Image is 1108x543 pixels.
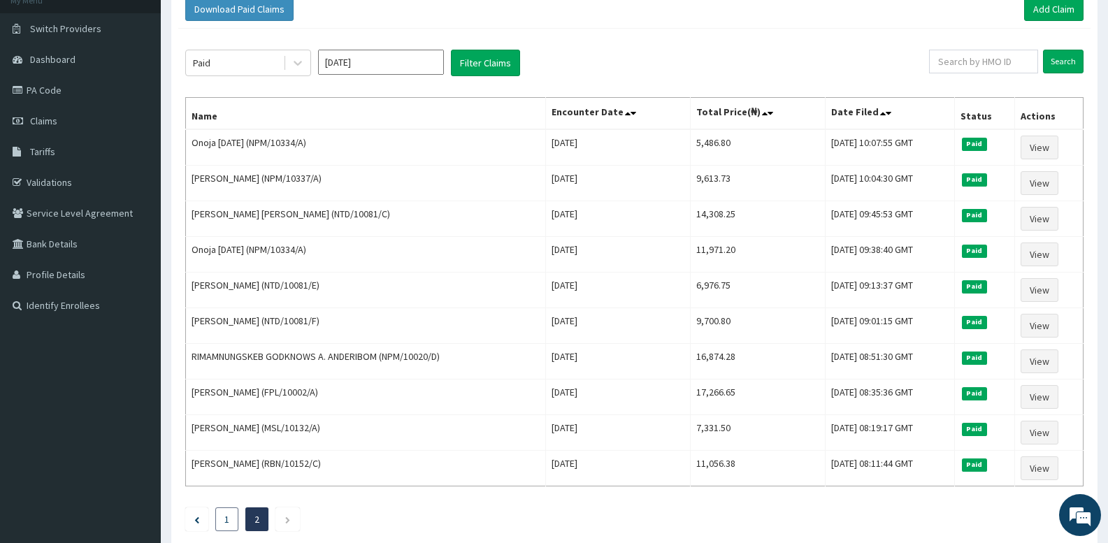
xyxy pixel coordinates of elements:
[545,344,691,379] td: [DATE]
[1043,50,1084,73] input: Search
[962,316,987,328] span: Paid
[691,273,825,308] td: 6,976.75
[691,379,825,415] td: 17,266.65
[285,513,291,526] a: Next page
[193,56,210,70] div: Paid
[962,209,987,222] span: Paid
[229,7,263,41] div: Minimize live chat window
[30,115,57,127] span: Claims
[962,387,987,400] span: Paid
[825,379,954,415] td: [DATE] 08:35:36 GMT
[962,138,987,150] span: Paid
[825,308,954,344] td: [DATE] 09:01:15 GMT
[691,451,825,486] td: 11,056.38
[186,379,546,415] td: [PERSON_NAME] (FPL/10002/A)
[545,201,691,237] td: [DATE]
[254,513,259,526] a: Page 2 is your current page
[26,70,57,105] img: d_794563401_company_1708531726252_794563401
[1021,421,1058,444] a: View
[81,176,193,317] span: We're online!
[1021,278,1058,302] a: View
[224,513,229,526] a: Page 1
[825,415,954,451] td: [DATE] 08:19:17 GMT
[825,98,954,130] th: Date Filed
[545,237,691,273] td: [DATE]
[545,166,691,201] td: [DATE]
[962,458,987,471] span: Paid
[691,237,825,273] td: 11,971.20
[545,308,691,344] td: [DATE]
[30,53,75,66] span: Dashboard
[929,50,1038,73] input: Search by HMO ID
[691,344,825,379] td: 16,874.28
[825,201,954,237] td: [DATE] 09:45:53 GMT
[194,513,199,526] a: Previous page
[825,166,954,201] td: [DATE] 10:04:30 GMT
[691,166,825,201] td: 9,613.73
[186,308,546,344] td: [PERSON_NAME] (NTD/10081/F)
[186,415,546,451] td: [PERSON_NAME] (MSL/10132/A)
[7,382,266,430] textarea: Type your message and hit 'Enter'
[30,22,101,35] span: Switch Providers
[545,379,691,415] td: [DATE]
[186,129,546,166] td: Onoja [DATE] (NPM/10334/A)
[186,98,546,130] th: Name
[186,451,546,486] td: [PERSON_NAME] (RBN/10152/C)
[30,145,55,158] span: Tariffs
[451,50,520,76] button: Filter Claims
[825,273,954,308] td: [DATE] 09:13:37 GMT
[545,415,691,451] td: [DATE]
[691,129,825,166] td: 5,486.80
[1021,349,1058,373] a: View
[962,352,987,364] span: Paid
[73,78,235,96] div: Chat with us now
[691,201,825,237] td: 14,308.25
[1021,242,1058,266] a: View
[1021,456,1058,480] a: View
[186,273,546,308] td: [PERSON_NAME] (NTD/10081/E)
[825,451,954,486] td: [DATE] 08:11:44 GMT
[545,451,691,486] td: [DATE]
[545,273,691,308] td: [DATE]
[962,423,987,435] span: Paid
[962,173,987,186] span: Paid
[186,237,546,273] td: Onoja [DATE] (NPM/10334/A)
[691,308,825,344] td: 9,700.80
[825,129,954,166] td: [DATE] 10:07:55 GMT
[691,415,825,451] td: 7,331.50
[1021,136,1058,159] a: View
[318,50,444,75] input: Select Month and Year
[954,98,1014,130] th: Status
[1021,207,1058,231] a: View
[825,344,954,379] td: [DATE] 08:51:30 GMT
[962,280,987,293] span: Paid
[1021,314,1058,338] a: View
[825,237,954,273] td: [DATE] 09:38:40 GMT
[1021,385,1058,409] a: View
[962,245,987,257] span: Paid
[545,98,691,130] th: Encounter Date
[1014,98,1083,130] th: Actions
[186,201,546,237] td: [PERSON_NAME] [PERSON_NAME] (NTD/10081/C)
[691,98,825,130] th: Total Price(₦)
[186,344,546,379] td: RIMAMNUNGSKEB GODKNOWS A. ANDERIBOM (NPM/10020/D)
[1021,171,1058,195] a: View
[186,166,546,201] td: [PERSON_NAME] (NPM/10337/A)
[545,129,691,166] td: [DATE]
